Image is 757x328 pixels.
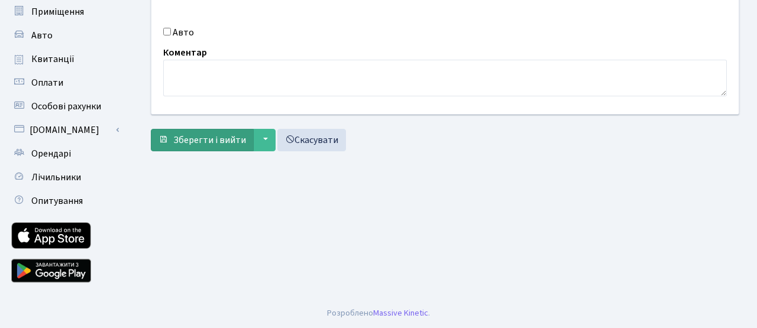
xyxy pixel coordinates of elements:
[173,25,194,40] label: Авто
[31,53,75,66] span: Квитанції
[31,29,53,42] span: Авто
[6,71,124,95] a: Оплати
[327,307,430,320] div: Розроблено .
[31,5,84,18] span: Приміщення
[6,142,124,165] a: Орендарі
[31,171,81,184] span: Лічильники
[6,95,124,118] a: Особові рахунки
[373,307,428,319] a: Massive Kinetic
[31,194,83,207] span: Опитування
[173,134,246,147] span: Зберегти і вийти
[31,100,101,113] span: Особові рахунки
[6,165,124,189] a: Лічильники
[163,46,207,60] label: Коментар
[31,147,71,160] span: Орендарі
[6,118,124,142] a: [DOMAIN_NAME]
[6,24,124,47] a: Авто
[6,189,124,213] a: Опитування
[31,76,63,89] span: Оплати
[277,129,346,151] a: Скасувати
[151,129,254,151] button: Зберегти і вийти
[6,47,124,71] a: Квитанції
